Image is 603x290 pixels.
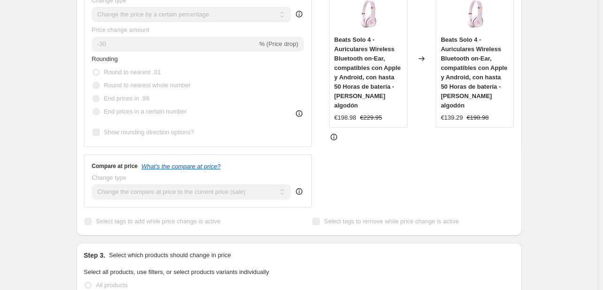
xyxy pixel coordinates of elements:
[109,251,231,260] p: Select which products should change in price
[294,9,304,19] div: help
[467,113,489,122] strike: €198.98
[84,268,269,275] span: Select all products, use filters, or select products variants individually
[92,37,257,52] input: -15
[441,113,463,122] div: €139.29
[96,218,221,225] span: Select tags to add while price change is active
[104,82,191,89] span: Round to nearest whole number
[96,282,128,289] span: All products
[142,163,221,170] button: What's the compare at price?
[104,129,194,136] span: Show rounding direction options?
[360,113,382,122] strike: €229.95
[92,174,127,181] span: Change type
[104,108,187,115] span: End prices in a certain number
[92,55,118,62] span: Rounding
[324,218,459,225] span: Select tags to remove while price change is active
[441,36,507,109] span: Beats Solo 4 - Auriculares Wireless Bluetooth on-Ear, compatibles con Apple y Android, con hasta ...
[92,26,150,33] span: Price change amount
[104,69,161,76] span: Round to nearest .01
[259,40,298,47] span: % (Price drop)
[294,187,304,196] div: help
[334,36,401,109] span: Beats Solo 4 - Auriculares Wireless Bluetooth on-Ear, compatibles con Apple y Android, con hasta ...
[334,113,356,122] div: €198.98
[92,162,138,170] h3: Compare at price
[84,251,106,260] h2: Step 3.
[104,95,150,102] span: End prices in .99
